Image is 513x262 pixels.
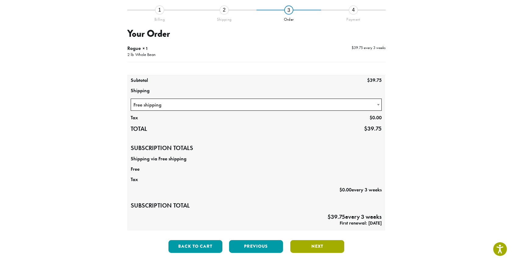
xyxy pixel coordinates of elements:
[128,142,385,154] th: Subscription totals
[339,187,342,193] span: $
[143,46,148,51] strong: × 1
[128,211,385,226] td: every 3 weeks
[168,240,222,253] button: Back to cart
[128,123,179,135] th: Total
[290,240,344,253] button: Next
[349,5,358,15] div: 4
[128,86,385,96] th: Shipping
[352,45,363,50] bdi: 39.75
[339,187,352,193] span: 0.00
[131,99,382,111] span: Free shipping
[131,99,381,111] span: Free shipping
[256,15,321,22] div: Order
[134,52,156,58] p: Whole Bean
[370,114,382,121] bdi: 0.00
[327,213,331,221] span: $
[127,15,192,22] div: Billing
[284,5,293,15] div: 3
[364,45,386,50] span: every 3 weeks
[229,240,283,253] button: Previous
[340,220,382,226] small: First renewal: [DATE]
[352,45,354,50] span: $
[128,75,179,86] th: Subtotal
[127,52,134,58] p: 2 lb
[220,5,229,15] div: 2
[364,125,382,132] bdi: 39.75
[128,164,385,175] td: Free
[128,200,385,211] th: Subscription total
[128,175,385,185] th: Tax
[127,28,386,40] h3: Your Order
[155,5,164,15] div: 1
[128,154,385,164] th: Shipping via Free shipping
[128,113,179,123] th: Tax
[327,213,345,221] span: 39.75
[364,125,367,132] span: $
[370,114,372,121] span: $
[367,77,370,83] span: $
[127,45,141,51] span: Rogue
[128,185,385,192] td: every 3 weeks
[367,77,382,83] bdi: 39.75
[321,15,386,22] div: Payment
[192,15,256,22] div: Shipping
